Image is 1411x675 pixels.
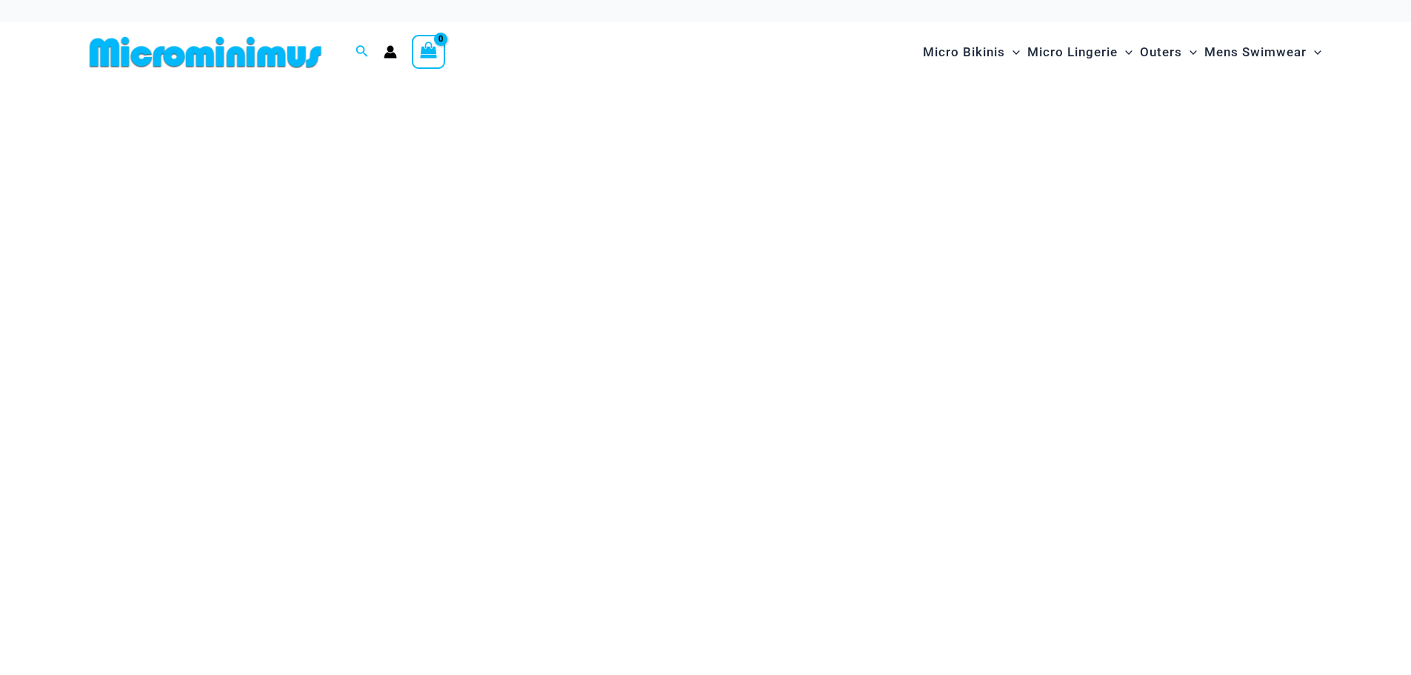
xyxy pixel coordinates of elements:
a: Search icon link [356,43,369,61]
span: Outers [1140,33,1182,71]
a: Account icon link [384,45,397,59]
span: Menu Toggle [1182,33,1197,71]
a: Micro LingerieMenu ToggleMenu Toggle [1024,30,1136,75]
span: Micro Lingerie [1027,33,1118,71]
span: Micro Bikinis [923,33,1005,71]
a: OutersMenu ToggleMenu Toggle [1136,30,1201,75]
a: Mens SwimwearMenu ToggleMenu Toggle [1201,30,1325,75]
a: View Shopping Cart, empty [412,35,446,69]
span: Menu Toggle [1005,33,1020,71]
span: Menu Toggle [1118,33,1133,71]
a: Micro BikinisMenu ToggleMenu Toggle [919,30,1024,75]
span: Menu Toggle [1307,33,1321,71]
img: MM SHOP LOGO FLAT [84,36,327,69]
span: Mens Swimwear [1204,33,1307,71]
nav: Site Navigation [917,27,1328,77]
